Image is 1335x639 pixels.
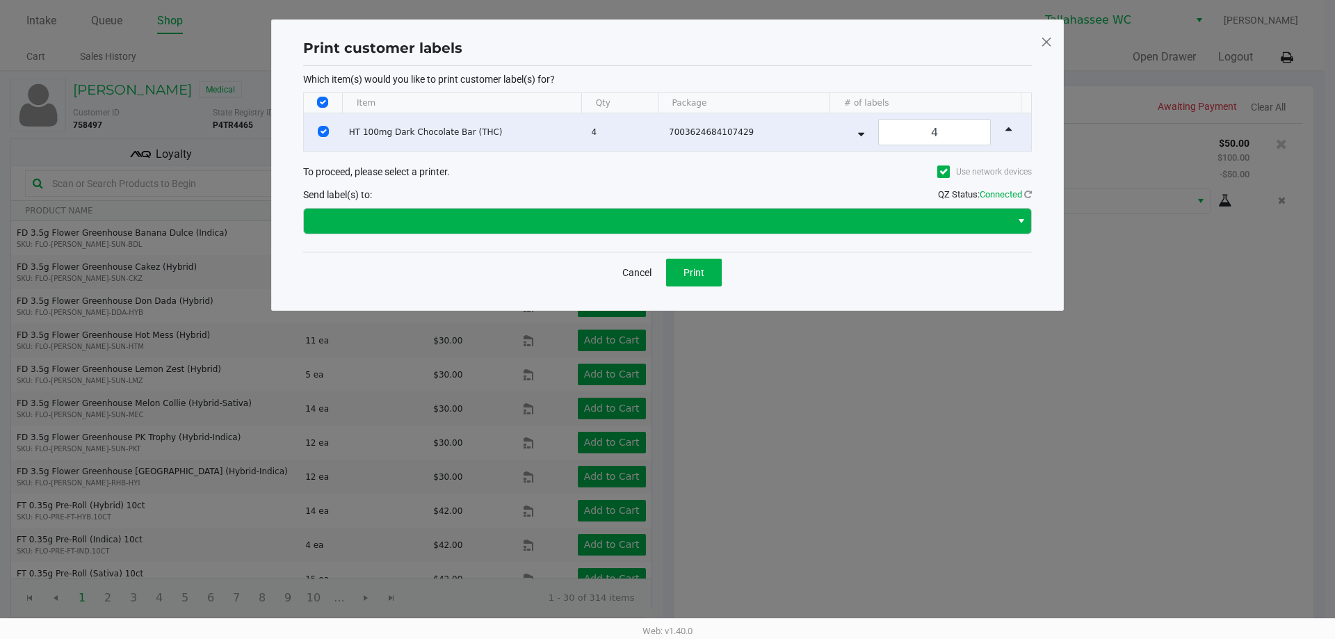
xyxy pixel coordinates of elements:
span: Connected [980,189,1022,200]
span: Send label(s) to: [303,189,372,200]
button: Cancel [613,259,661,286]
td: 4 [585,113,663,151]
span: QZ Status: [938,189,1032,200]
th: # of labels [830,93,1021,113]
th: Package [658,93,830,113]
div: Data table [304,93,1031,151]
span: Print [683,267,704,278]
button: Print [666,259,722,286]
label: Use network devices [937,165,1032,178]
span: To proceed, please select a printer. [303,166,450,177]
td: 7003624684107429 [663,113,837,151]
input: Select All Rows [317,97,328,108]
p: Which item(s) would you like to print customer label(s) for? [303,73,1032,86]
h1: Print customer labels [303,38,462,58]
button: Select [1011,209,1031,234]
th: Qty [581,93,658,113]
td: HT 100mg Dark Chocolate Bar (THC) [343,113,585,151]
th: Item [342,93,581,113]
input: Select Row [318,126,329,137]
span: Web: v1.40.0 [642,626,693,636]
